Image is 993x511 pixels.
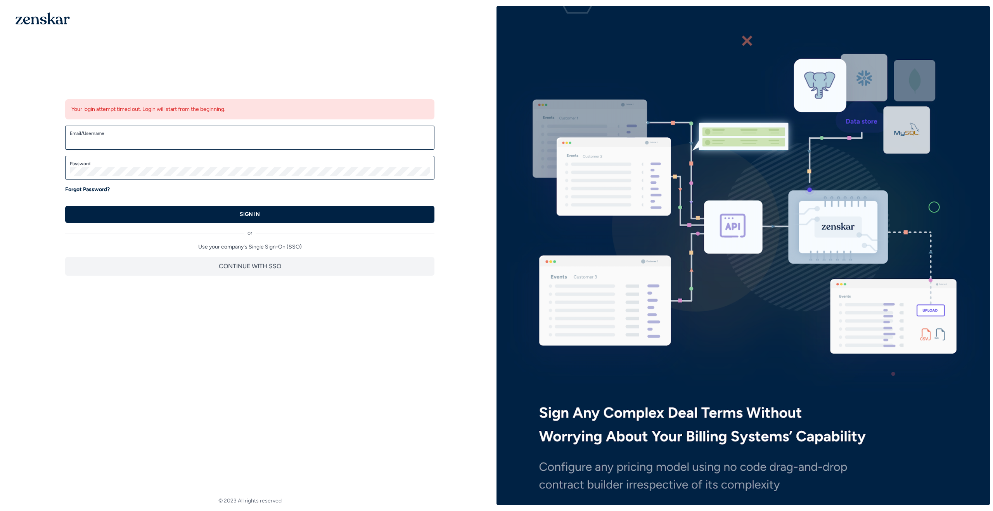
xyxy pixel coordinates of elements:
[3,497,496,505] footer: © 2023 All rights reserved
[16,12,70,24] img: 1OGAJ2xQqyY4LXKgY66KYq0eOWRCkrZdAb3gUhuVAqdWPZE9SRJmCz+oDMSn4zDLXe31Ii730ItAGKgCKgCCgCikA4Av8PJUP...
[65,186,110,193] a: Forgot Password?
[65,243,434,251] p: Use your company's Single Sign-On (SSO)
[65,206,434,223] button: SIGN IN
[65,99,434,119] div: Your login attempt timed out. Login will start from the beginning.
[70,161,430,167] label: Password
[65,223,434,237] div: or
[70,130,430,136] label: Email/Username
[65,257,434,276] button: CONTINUE WITH SSO
[240,211,260,218] p: SIGN IN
